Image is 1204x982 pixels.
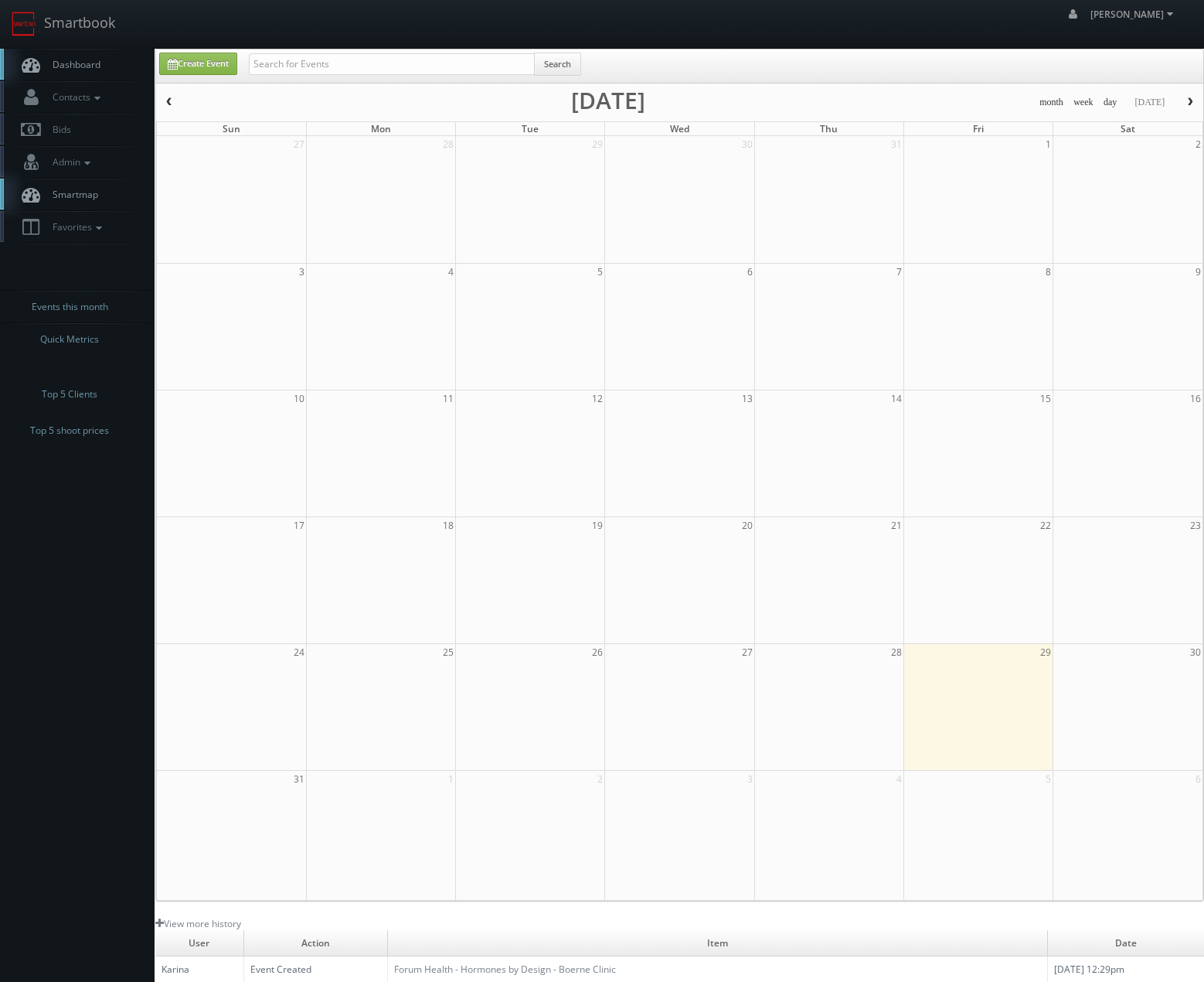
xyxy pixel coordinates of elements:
span: 16 [1189,390,1202,407]
span: 18 [441,517,455,534]
img: smartbook-logo.png [12,12,36,36]
span: 10 [292,390,306,407]
input: Search for Events [249,53,535,75]
span: 3 [298,264,306,280]
span: 6 [746,264,754,280]
span: 27 [740,644,754,660]
a: View more history [155,917,241,930]
span: Sun [223,122,240,135]
span: 1 [447,771,455,787]
h2: [DATE] [571,93,645,108]
span: 2 [1194,136,1202,152]
span: 30 [740,136,754,152]
span: Dashboard [45,58,100,71]
span: 8 [1044,264,1053,280]
span: 17 [292,517,306,534]
span: 2 [596,771,604,787]
span: 1 [1044,136,1053,152]
span: [PERSON_NAME] [1090,8,1178,21]
td: Item [388,930,1048,956]
span: Contacts [45,90,104,104]
span: 7 [895,264,903,280]
span: 29 [590,136,604,152]
a: Create Event [159,53,237,75]
span: 9 [1194,264,1202,280]
span: 22 [1039,517,1053,534]
span: Mon [371,122,391,135]
a: Forum Health - Hormones by Design - Boerne Clinic [394,963,616,976]
span: 31 [889,136,903,152]
span: Tue [522,122,539,135]
span: 11 [441,390,455,407]
span: 31 [292,771,306,787]
span: Thu [820,122,838,135]
span: Favorites [45,220,106,234]
span: 21 [889,517,903,534]
span: Admin [45,155,94,169]
span: Sat [1121,122,1135,135]
span: 4 [447,264,455,280]
span: 25 [441,644,455,660]
td: User [155,930,243,956]
span: Bids [45,123,71,136]
span: Events this month [32,299,108,315]
span: 13 [740,390,754,407]
span: Top 5 shoot prices [30,423,109,438]
span: 15 [1039,390,1053,407]
td: Action [243,930,388,956]
span: Quick Metrics [40,332,99,347]
span: Smartmap [45,188,98,201]
button: day [1098,93,1123,112]
span: 3 [746,771,754,787]
span: 26 [590,644,604,660]
button: week [1068,93,1099,112]
span: 14 [889,390,903,407]
span: Top 5 Clients [42,387,97,402]
button: [DATE] [1129,93,1170,112]
span: 28 [441,136,455,152]
span: Wed [670,122,689,135]
span: 30 [1189,644,1202,660]
span: 5 [1044,771,1053,787]
td: Date [1047,930,1204,956]
span: Fri [973,122,984,135]
span: 28 [889,644,903,660]
span: 12 [590,390,604,407]
span: 20 [740,517,754,534]
span: 19 [590,517,604,534]
button: Search [534,53,581,76]
span: 6 [1194,771,1202,787]
span: 27 [292,136,306,152]
span: 5 [596,264,604,280]
span: 4 [895,771,903,787]
span: 24 [292,644,306,660]
span: 23 [1189,517,1202,534]
button: month [1034,93,1069,112]
span: 29 [1039,644,1053,660]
